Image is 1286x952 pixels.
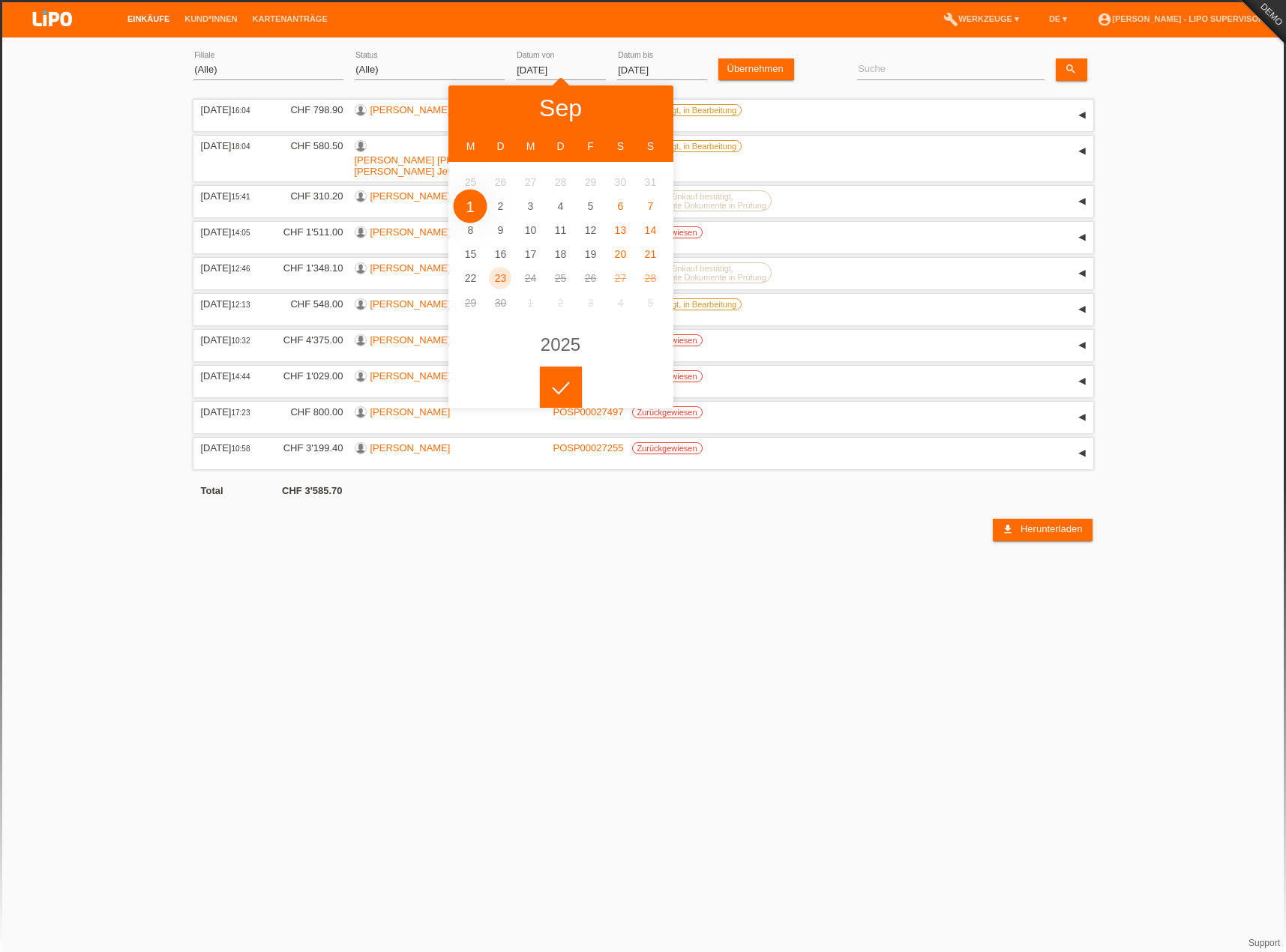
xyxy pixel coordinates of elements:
[231,337,250,345] span: 10:32
[632,190,772,211] label: Einkauf bestätigt, eingereichte Dokumente in Prüfung
[355,154,517,177] a: [PERSON_NAME] [PERSON_NAME] [PERSON_NAME] Jet
[1071,298,1093,321] div: auf-/zuklappen
[1071,104,1093,127] div: auf-/zuklappen
[201,370,261,382] div: [DATE]
[120,14,177,23] a: Einkäufe
[201,442,261,454] div: [DATE]
[282,485,342,496] b: CHF 3'585.70
[272,140,343,151] div: CHF 580.50
[231,106,250,115] span: 16:04
[201,140,261,151] div: [DATE]
[370,226,533,238] a: [PERSON_NAME] [PERSON_NAME]
[231,229,250,237] span: 14:05
[1065,63,1077,75] i: search
[272,190,343,202] div: CHF 310.20
[245,14,335,23] a: Kartenanträge
[1090,14,1279,23] a: account_circle[PERSON_NAME] - LIPO Supervisor ▾
[201,226,261,238] div: [DATE]
[272,442,343,454] div: CHF 3'199.40
[231,301,250,309] span: 12:13
[201,262,261,274] div: [DATE]
[201,298,261,310] div: [DATE]
[1071,140,1093,163] div: auf-/zuklappen
[231,445,250,453] span: 10:58
[231,409,250,417] span: 17:23
[370,262,451,274] a: [PERSON_NAME]
[201,485,223,496] b: Total
[1042,14,1075,23] a: DE ▾
[632,442,703,454] label: Zurückgewiesen
[201,334,261,346] div: [DATE]
[632,104,742,116] label: Unbestätigt, in Bearbeitung
[1071,190,1093,213] div: auf-/zuklappen
[1097,12,1112,27] i: account_circle
[370,442,451,454] a: [PERSON_NAME]
[539,96,582,120] div: Sep
[718,58,794,80] a: Übernehmen
[1071,406,1093,429] div: auf-/zuklappen
[993,519,1093,541] a: download Herunterladen
[201,190,261,202] div: [DATE]
[272,104,343,115] div: CHF 798.90
[370,406,451,418] a: [PERSON_NAME]
[231,373,250,381] span: 14:44
[1071,370,1093,393] div: auf-/zuklappen
[201,406,261,418] div: [DATE]
[553,406,624,418] a: POSP00027497
[1071,442,1093,465] div: auf-/zuklappen
[370,298,533,310] a: [PERSON_NAME] [PERSON_NAME]
[553,442,624,454] a: POSP00027255
[1002,523,1014,535] i: download
[1071,334,1093,357] div: auf-/zuklappen
[231,193,250,201] span: 15:41
[201,104,261,115] div: [DATE]
[370,104,451,115] a: [PERSON_NAME]
[272,406,343,418] div: CHF 800.00
[632,262,772,283] label: Einkauf bestätigt, eingereichte Dokumente in Prüfung
[272,262,343,274] div: CHF 1'348.10
[1021,523,1082,534] span: Herunterladen
[370,370,451,382] a: [PERSON_NAME]
[177,14,244,23] a: Kund*innen
[231,142,250,151] span: 18:04
[272,298,343,310] div: CHF 548.00
[632,406,703,418] label: Zurückgewiesen
[370,334,451,346] a: [PERSON_NAME]
[370,190,451,202] a: [PERSON_NAME]
[1071,262,1093,285] div: auf-/zuklappen
[272,370,343,382] div: CHF 1'029.00
[541,336,580,354] div: 2025
[272,226,343,238] div: CHF 1'511.00
[15,31,90,42] a: LIPO pay
[632,298,742,310] label: Unbestätigt, in Bearbeitung
[272,334,343,346] div: CHF 4'375.00
[1249,938,1280,948] a: Support
[231,265,250,273] span: 12:46
[1056,58,1087,81] a: search
[1071,226,1093,249] div: auf-/zuklappen
[936,14,1027,23] a: buildWerkzeuge ▾
[632,140,742,152] label: Unbestätigt, in Bearbeitung
[943,12,958,27] i: build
